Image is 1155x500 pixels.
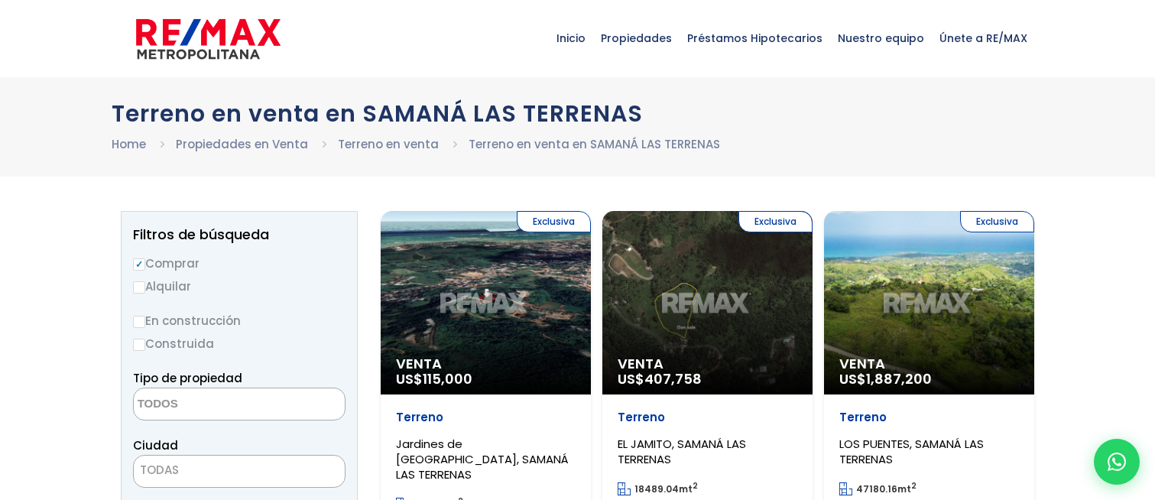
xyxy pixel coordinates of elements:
a: Home [112,136,146,152]
span: TODAS [134,459,345,481]
span: 1,887,200 [866,369,932,388]
p: Terreno [839,410,1019,425]
p: Terreno [396,410,576,425]
span: 115,000 [423,369,472,388]
span: mt [618,482,698,495]
span: Préstamos Hipotecarios [680,15,830,61]
span: TODAS [140,462,179,478]
input: En construcción [133,316,145,328]
span: TODAS [133,455,346,488]
span: Inicio [549,15,593,61]
span: US$ [839,369,932,388]
span: Venta [618,356,797,372]
span: Exclusiva [960,211,1034,232]
span: Exclusiva [738,211,813,232]
label: Alquilar [133,277,346,296]
span: 47180.16 [856,482,897,495]
h2: Filtros de búsqueda [133,227,346,242]
span: Tipo de propiedad [133,370,242,386]
span: LOS PUENTES, SAMANÁ LAS TERRENAS [839,436,984,467]
span: Propiedades [593,15,680,61]
span: 18489.04 [634,482,679,495]
label: Comprar [133,254,346,273]
label: En construcción [133,311,346,330]
img: remax-metropolitana-logo [136,16,281,62]
a: Propiedades en Venta [176,136,308,152]
input: Alquilar [133,281,145,294]
span: Jardines de [GEOGRAPHIC_DATA], SAMANÁ LAS TERRENAS [396,436,569,482]
label: Construida [133,334,346,353]
span: EL JAMITO, SAMANÁ LAS TERRENAS [618,436,746,467]
h1: Terreno en venta en SAMANÁ LAS TERRENAS [112,100,1044,127]
span: Únete a RE/MAX [932,15,1035,61]
sup: 2 [911,480,917,492]
span: 407,758 [644,369,702,388]
span: Nuestro equipo [830,15,932,61]
span: Venta [839,356,1019,372]
span: US$ [618,369,702,388]
textarea: Search [134,388,282,421]
span: Exclusiva [517,211,591,232]
span: Ciudad [133,437,178,453]
sup: 2 [693,480,698,492]
li: Terreno en venta en SAMANÁ LAS TERRENAS [469,135,720,154]
span: mt [839,482,917,495]
p: Terreno [618,410,797,425]
span: Venta [396,356,576,372]
input: Construida [133,339,145,351]
span: US$ [396,369,472,388]
input: Comprar [133,258,145,271]
a: Terreno en venta [338,136,439,152]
